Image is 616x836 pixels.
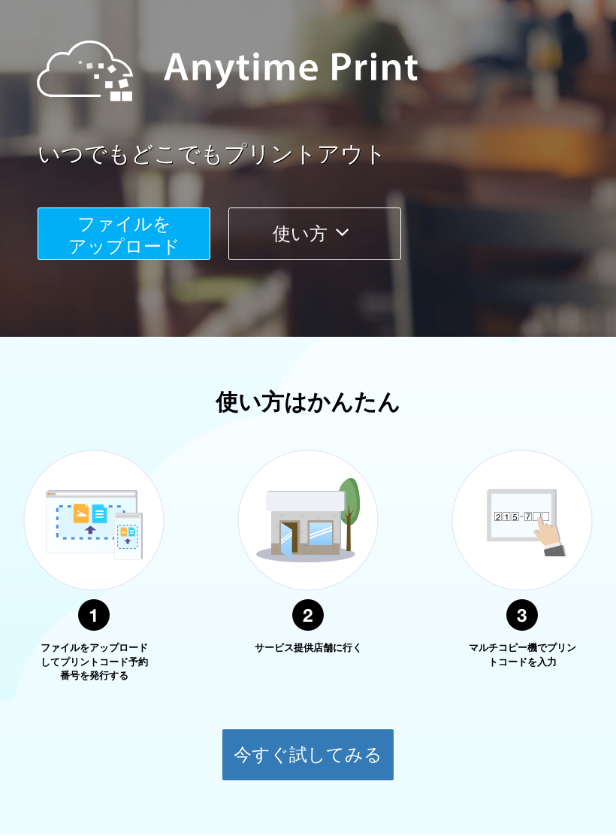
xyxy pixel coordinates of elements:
button: 今すぐ試してみる [222,728,394,781]
p: サービス提供店舗に行く [252,641,364,656]
p: ファイルをアップロードしてプリントコード予約番号を発行する [38,641,150,683]
p: マルチコピー機でプリントコードを入力 [466,641,578,669]
button: 使い方 [228,207,401,260]
span: ファイルを ​​アップロード [68,214,180,256]
a: いつでもどこでもプリントアウト [38,138,616,171]
button: ファイルを​​アップロード [38,207,210,260]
